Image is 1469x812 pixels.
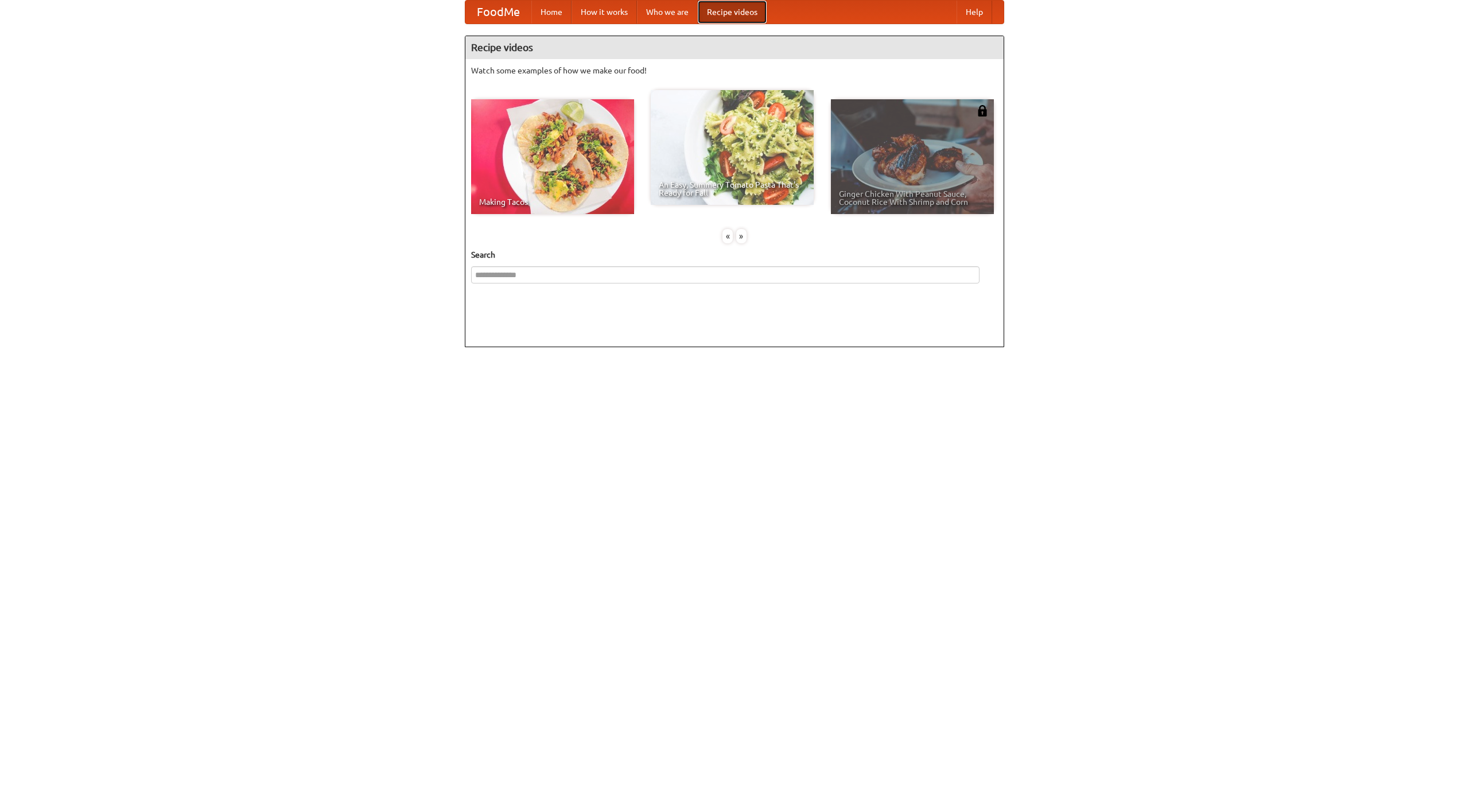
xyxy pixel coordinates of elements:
a: An Easy, Summery Tomato Pasta That's Ready for Fall [651,90,814,205]
div: » [736,229,747,243]
a: FoodMe [465,1,531,24]
p: Watch some examples of how we make our food! [471,65,998,76]
span: An Easy, Summery Tomato Pasta That's Ready for Fall [659,181,806,197]
a: How it works [572,1,637,24]
span: Making Tacos [479,198,626,206]
h4: Recipe videos [465,36,1004,59]
a: Home [531,1,572,24]
h5: Search [471,249,998,261]
a: Making Tacos [471,99,634,214]
a: Help [957,1,992,24]
a: Who we are [637,1,698,24]
a: Recipe videos [698,1,767,24]
img: 483408.png [977,105,988,116]
div: « [722,229,733,243]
